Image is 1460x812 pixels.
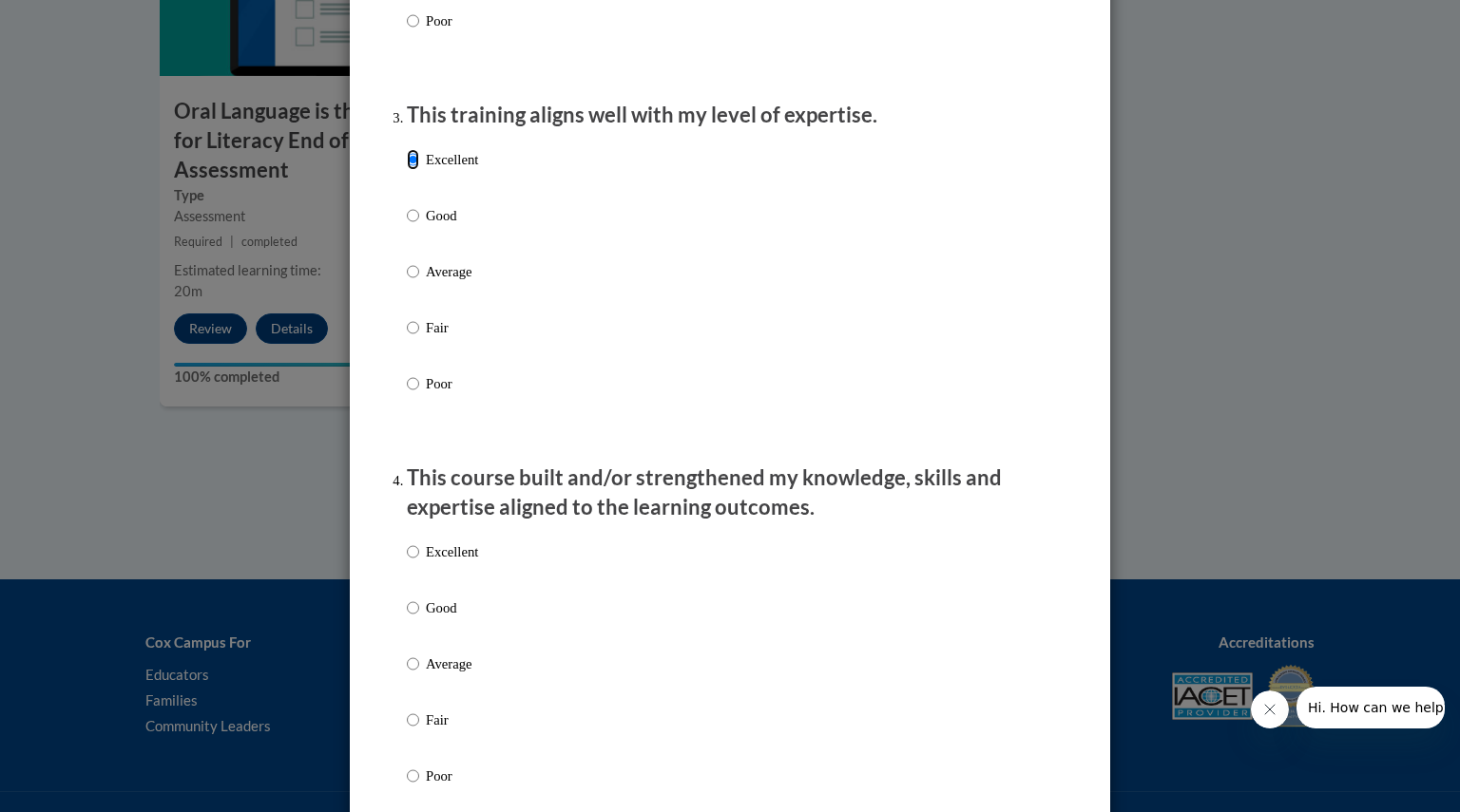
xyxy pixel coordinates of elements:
p: This course built and/or strengthened my knowledge, skills and expertise aligned to the learning ... [407,463,1053,522]
p: Poor [426,765,478,786]
input: Fair [407,317,419,338]
p: Average [426,653,478,674]
input: Poor [407,10,419,31]
input: Good [407,597,419,618]
p: Excellent [426,541,478,562]
input: Average [407,653,419,674]
input: Poor [407,765,419,786]
p: Fair [426,317,478,338]
span: Hi. How can we help? [11,13,154,28]
p: Good [426,205,478,226]
input: Good [407,205,419,226]
p: Good [426,597,478,618]
iframe: Close message [1251,690,1289,728]
p: Average [426,261,478,282]
input: Poor [407,373,419,394]
input: Excellent [407,149,419,170]
p: Fair [426,709,478,730]
iframe: Message from company [1297,687,1445,728]
p: Poor [426,373,478,394]
input: Fair [407,709,419,730]
p: Excellent [426,149,478,170]
input: Average [407,261,419,282]
p: Poor [426,10,478,31]
p: This training aligns well with my level of expertise. [407,101,1053,130]
input: Excellent [407,541,419,562]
